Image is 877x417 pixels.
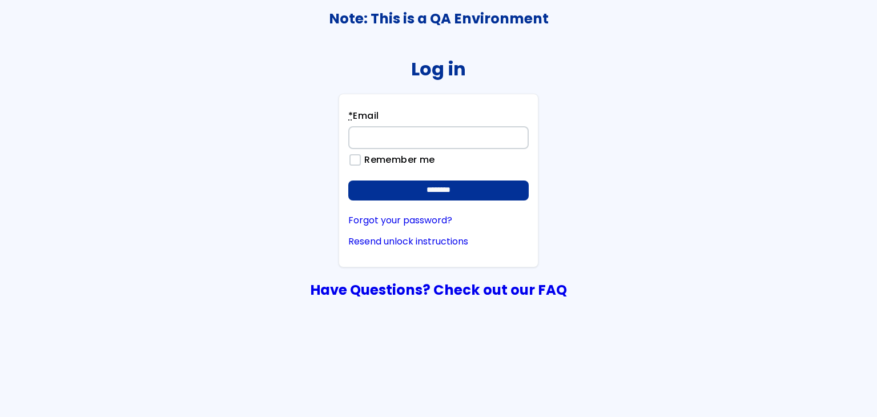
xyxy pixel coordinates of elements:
a: Resend unlock instructions [348,236,529,247]
h3: Note: This is a QA Environment [1,11,876,27]
a: Forgot your password? [348,215,529,226]
h2: Log in [411,58,466,79]
abbr: required [348,109,353,122]
label: Remember me [359,155,435,165]
a: Have Questions? Check out our FAQ [310,280,567,300]
label: Email [348,109,379,126]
